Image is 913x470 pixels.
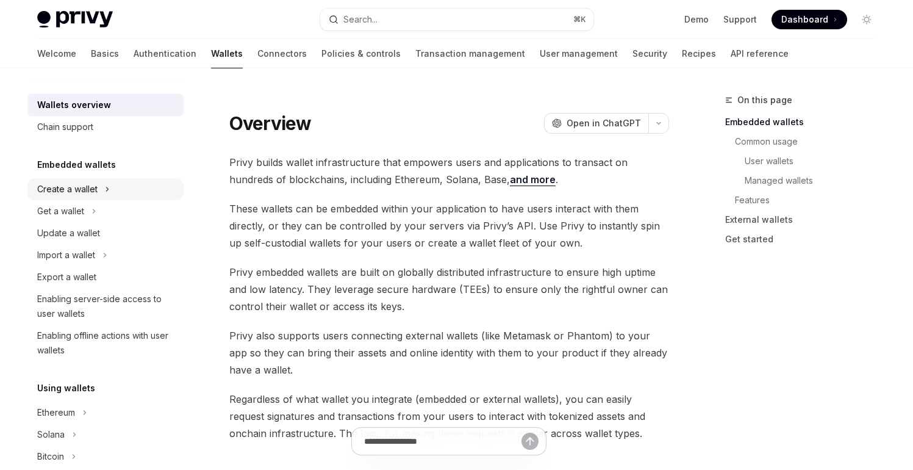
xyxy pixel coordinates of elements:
div: Create a wallet [37,182,98,197]
a: Chain support [27,116,184,138]
span: Regardless of what wallet you integrate (embedded or external wallets), you can easily request si... [229,391,669,442]
img: light logo [37,11,113,28]
a: Demo [684,13,709,26]
a: Policies & controls [321,39,401,68]
a: Get started [725,230,886,249]
a: Enabling offline actions with user wallets [27,325,184,361]
a: Connectors [257,39,307,68]
span: Privy builds wallet infrastructure that empowers users and applications to transact on hundreds o... [229,154,669,188]
a: Managed wallets [745,171,886,190]
h5: Using wallets [37,381,95,396]
div: Solana [37,427,65,442]
a: User management [540,39,618,68]
button: Send message [521,433,539,450]
span: Dashboard [781,13,828,26]
a: Transaction management [415,39,525,68]
span: ⌘ K [573,15,586,24]
span: Open in ChatGPT [567,117,641,129]
a: Enabling server-side access to user wallets [27,288,184,325]
a: Security [632,39,667,68]
span: Privy embedded wallets are built on globally distributed infrastructure to ensure high uptime and... [229,264,669,315]
div: Enabling server-side access to user wallets [37,292,176,321]
a: Embedded wallets [725,112,886,132]
a: API reference [731,39,789,68]
a: Common usage [735,132,886,151]
a: Features [735,190,886,210]
a: Recipes [682,39,716,68]
span: These wallets can be embedded within your application to have users interact with them directly, ... [229,200,669,251]
a: Support [723,13,757,26]
a: Dashboard [772,10,847,29]
div: Ethereum [37,405,75,420]
div: Import a wallet [37,248,95,262]
a: User wallets [745,151,886,171]
div: Search... [343,12,378,27]
h5: Embedded wallets [37,157,116,172]
a: Update a wallet [27,222,184,244]
div: Enabling offline actions with user wallets [37,328,176,358]
span: Privy also supports users connecting external wallets (like Metamask or Phantom) to your app so t... [229,327,669,378]
a: and more [510,173,556,186]
a: Authentication [134,39,196,68]
div: Wallets overview [37,98,111,112]
a: Export a wallet [27,266,184,288]
button: Toggle dark mode [857,10,876,29]
div: Export a wallet [37,270,96,284]
a: Wallets overview [27,94,184,116]
a: Welcome [37,39,76,68]
h1: Overview [229,112,312,134]
div: Chain support [37,120,93,134]
a: Wallets [211,39,243,68]
div: Update a wallet [37,226,100,240]
button: Open in ChatGPT [544,113,648,134]
div: Get a wallet [37,204,84,219]
span: On this page [737,93,792,107]
div: Bitcoin [37,449,64,464]
a: Basics [91,39,119,68]
button: Search...⌘K [320,9,593,31]
a: External wallets [725,210,886,230]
